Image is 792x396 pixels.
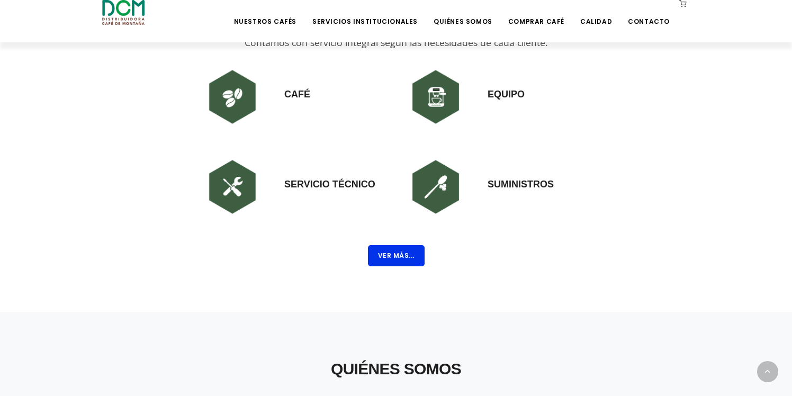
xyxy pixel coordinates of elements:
[404,155,467,219] img: DCM-WEB-HOME-ICONOS-240X240-04.png
[306,1,424,26] a: Servicios Institucionales
[228,1,303,26] a: Nuestros Cafés
[284,65,310,101] h3: Café
[488,155,554,191] h3: Suministros
[368,245,425,266] button: Ver Más...
[201,65,264,129] img: DCM-WEB-HOME-ICONOS-240X240-01.png
[622,1,676,26] a: Contacto
[102,354,690,384] h2: Quiénes Somos
[488,65,525,101] h3: Equipo
[245,36,548,49] span: Contamos con servicio integral según las necesidades de cada cliente.
[574,1,618,26] a: Calidad
[502,1,571,26] a: Comprar Café
[284,155,375,191] h3: Servicio Técnico
[201,155,264,219] img: DCM-WEB-HOME-ICONOS-240X240-03.png
[427,1,499,26] a: Quiénes Somos
[404,65,467,129] img: DCM-WEB-HOME-ICONOS-240X240-02.png
[368,251,425,261] a: Ver Más...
